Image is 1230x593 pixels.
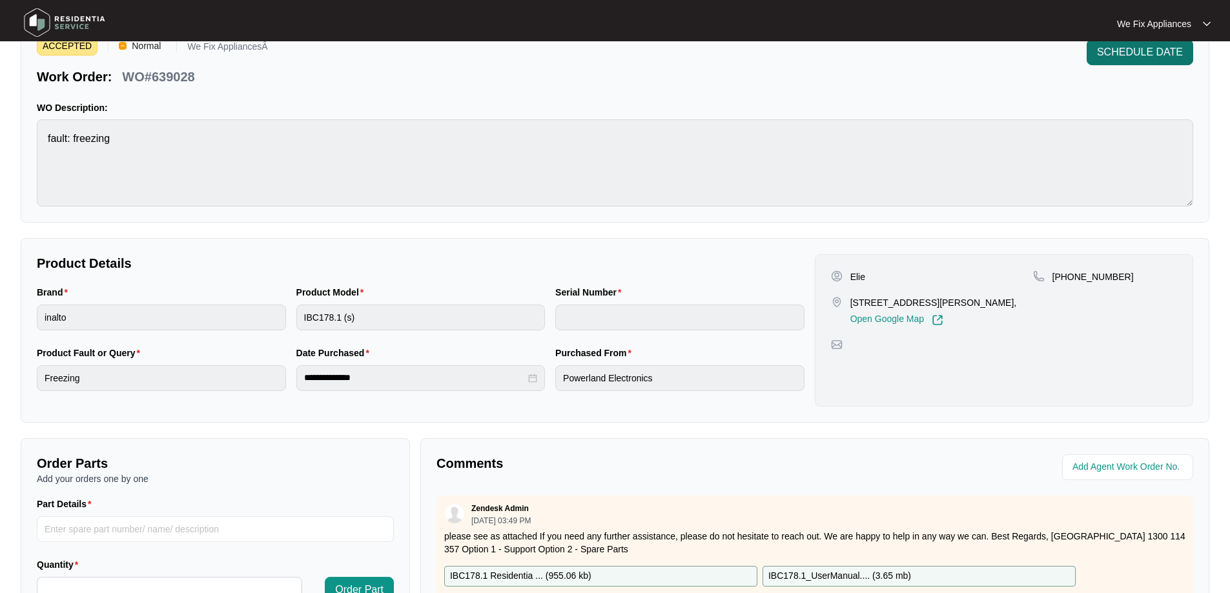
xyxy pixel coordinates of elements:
input: Date Purchased [304,371,526,385]
img: residentia service logo [19,3,110,42]
img: map-pin [831,339,843,350]
p: [DATE] 03:49 PM [471,517,531,525]
p: Elie [850,270,865,283]
p: Add your orders one by one [37,472,394,485]
span: ACCEPTED [37,36,97,55]
span: Normal [127,36,166,55]
p: IBC178.1 Residentia ... ( 955.06 kb ) [450,569,591,583]
label: Product Model [296,286,369,299]
a: Open Google Map [850,314,943,326]
p: Comments [436,454,806,472]
span: SCHEDULE DATE [1097,45,1183,60]
img: map-pin [1033,270,1045,282]
p: Product Details [37,254,805,272]
img: Vercel Logo [119,42,127,50]
input: Part Details [37,516,394,542]
label: Part Details [37,498,97,510]
p: [PHONE_NUMBER] [1052,270,1134,283]
label: Brand [37,286,73,299]
input: Brand [37,305,286,330]
img: user-pin [831,270,843,282]
img: user.svg [445,504,464,523]
p: Order Parts [37,454,394,472]
input: Product Fault or Query [37,365,286,391]
label: Serial Number [555,286,626,299]
p: Zendesk Admin [471,503,529,514]
p: WO Description: [37,101,1193,114]
img: map-pin [831,296,843,308]
p: We Fix AppliancesÂ [187,42,267,55]
textarea: fault: freezing [37,119,1193,206]
p: please see as attached If you need any further assistance, please do not hesitate to reach out. W... [444,530,1185,556]
p: Work Order: [37,68,112,86]
input: Purchased From [555,365,805,391]
p: IBC178.1_UserManual.... ( 3.65 mb ) [768,569,911,583]
input: Add Agent Work Order No. [1072,459,1185,475]
input: Serial Number [555,305,805,330]
p: WO#639028 [122,68,194,86]
p: We Fix Appliances [1117,17,1191,30]
img: Link-External [932,314,943,326]
p: [STREET_ADDRESS][PERSON_NAME], [850,296,1017,309]
label: Purchased From [555,347,637,359]
label: Date Purchased [296,347,374,359]
input: Product Model [296,305,546,330]
button: SCHEDULE DATE [1087,39,1193,65]
label: Quantity [37,558,83,571]
img: dropdown arrow [1203,21,1211,27]
label: Product Fault or Query [37,347,145,359]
